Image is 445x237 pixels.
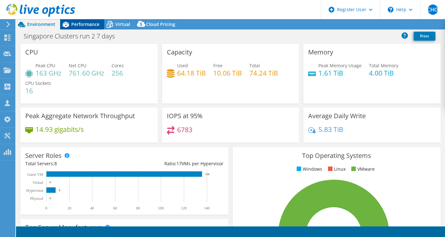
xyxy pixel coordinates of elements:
[428,4,438,15] span: CHO
[205,173,210,176] text: 136
[27,21,55,27] span: Environment
[25,152,62,159] h3: Server Roles
[30,196,43,201] text: Physical
[35,62,55,69] span: Peak CPU
[318,126,343,133] h4: 5.83 TiB
[167,112,203,119] h3: IOPS at 95%
[25,224,102,231] h3: Top Server Manufacturers
[158,206,164,210] text: 100
[54,160,57,167] span: 8
[249,69,278,77] h4: 74.24 TiB
[167,49,192,56] h3: Capacity
[369,69,398,77] h4: 4.00 TiB
[90,206,94,210] text: 40
[177,69,206,77] h4: 64.18 TiB
[71,21,99,27] span: Performance
[414,32,435,41] a: Print
[69,62,86,69] span: Net CPU
[308,49,333,56] h3: Memory
[21,33,125,40] h1: Singapore Clusters run 2 7 days
[50,197,51,200] text: 0
[369,62,398,69] span: Total Memory
[177,62,188,69] span: Used
[308,112,366,119] h3: Average Daily Write
[25,112,135,119] h3: Peak Aggregate Network Throughput
[249,62,260,69] span: Total
[146,21,175,27] span: Cloud Pricing
[181,206,187,210] text: 120
[113,206,117,210] text: 60
[213,62,222,69] span: Free
[50,181,51,184] text: 0
[112,62,124,69] span: Cores
[350,166,375,173] li: VMware
[204,206,210,210] text: 140
[25,160,124,167] div: Total Servers:
[67,206,71,210] text: 20
[213,69,242,77] h4: 10.06 TiB
[45,206,47,210] text: 0
[388,7,394,12] svg: \n
[295,166,322,173] li: Windows
[326,166,346,173] li: Linux
[177,126,192,133] h4: 6783
[112,69,124,77] h4: 256
[124,160,223,167] div: Ratio: VMs per Hypervisor
[115,21,130,27] span: Virtual
[69,69,104,77] h4: 761.60 GHz
[33,180,43,185] text: Virtual
[26,188,43,193] text: Hypervisor
[318,69,362,77] h4: 1.61 TiB
[25,80,51,86] span: CPU Sockets
[35,69,61,77] h4: 163 GHz
[318,62,362,69] span: Peak Memory Usage
[25,49,38,56] h3: CPU
[25,87,51,94] h4: 16
[238,152,436,159] h3: Top Operating Systems
[59,189,60,192] text: 8
[35,126,84,133] h4: 14.93 gigabits/s
[27,172,43,177] text: Guest VM
[136,206,140,210] text: 80
[176,160,182,167] span: 17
